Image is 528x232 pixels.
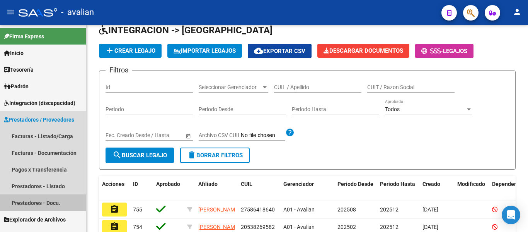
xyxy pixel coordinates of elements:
[133,224,142,230] span: 754
[112,150,122,160] mat-icon: search
[199,132,241,138] span: Archivo CSV CUIL
[241,132,285,139] input: Archivo CSV CUIL
[337,224,356,230] span: 202502
[106,65,132,76] h3: Filtros
[198,206,240,213] span: [PERSON_NAME]
[422,206,438,213] span: [DATE]
[198,181,218,187] span: Afiliado
[422,181,440,187] span: Creado
[133,181,138,187] span: ID
[4,32,44,41] span: Firma Express
[4,215,66,224] span: Explorador de Archivos
[195,176,238,201] datatable-header-cell: Afiliado
[99,176,130,201] datatable-header-cell: Acciones
[337,206,356,213] span: 202508
[198,224,240,230] span: [PERSON_NAME]
[241,181,252,187] span: CUIL
[385,106,400,112] span: Todos
[4,65,34,74] span: Tesorería
[454,176,489,201] datatable-header-cell: Modificado
[99,25,273,36] span: INTEGRACION -> [GEOGRAPHIC_DATA]
[377,176,419,201] datatable-header-cell: Periodo Hasta
[241,206,275,213] span: 27586418640
[334,176,377,201] datatable-header-cell: Periodo Desde
[61,4,94,21] span: - avalian
[283,224,315,230] span: A01 - Avalian
[513,7,522,17] mat-icon: person
[112,152,167,159] span: Buscar Legajo
[422,224,438,230] span: [DATE]
[130,176,153,201] datatable-header-cell: ID
[443,48,467,55] span: Legajos
[4,115,74,124] span: Prestadores / Proveedores
[199,84,261,91] span: Seleccionar Gerenciador
[184,132,192,140] button: Open calendar
[421,48,443,55] span: -
[180,148,250,163] button: Borrar Filtros
[167,44,242,58] button: IMPORTAR LEGAJOS
[254,48,305,55] span: Exportar CSV
[110,222,119,231] mat-icon: assignment
[415,44,473,58] button: -Legajos
[457,181,485,187] span: Modificado
[187,152,243,159] span: Borrar Filtros
[241,224,275,230] span: 20538269582
[380,181,415,187] span: Periodo Hasta
[283,181,314,187] span: Gerenciador
[4,99,75,107] span: Integración (discapacidad)
[105,47,155,54] span: Crear Legajo
[4,82,29,91] span: Padrón
[174,47,236,54] span: IMPORTAR LEGAJOS
[254,46,263,55] mat-icon: cloud_download
[492,181,525,187] span: Dependencia
[4,49,24,57] span: Inicio
[502,206,520,224] div: Open Intercom Messenger
[187,150,196,160] mat-icon: delete
[102,181,124,187] span: Acciones
[156,181,180,187] span: Aprobado
[280,176,334,201] datatable-header-cell: Gerenciador
[285,128,295,137] mat-icon: help
[380,224,399,230] span: 202512
[419,176,454,201] datatable-header-cell: Creado
[99,44,162,58] button: Crear Legajo
[110,205,119,214] mat-icon: assignment
[6,7,15,17] mat-icon: menu
[283,206,315,213] span: A01 - Avalian
[105,46,114,55] mat-icon: add
[153,176,184,201] datatable-header-cell: Aprobado
[106,148,174,163] button: Buscar Legajo
[238,176,280,201] datatable-header-cell: CUIL
[380,206,399,213] span: 202512
[317,44,409,58] button: Descargar Documentos
[337,181,373,187] span: Periodo Desde
[248,44,312,58] button: Exportar CSV
[324,47,403,54] span: Descargar Documentos
[140,132,178,139] input: Fecha fin
[106,132,134,139] input: Fecha inicio
[133,206,142,213] span: 755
